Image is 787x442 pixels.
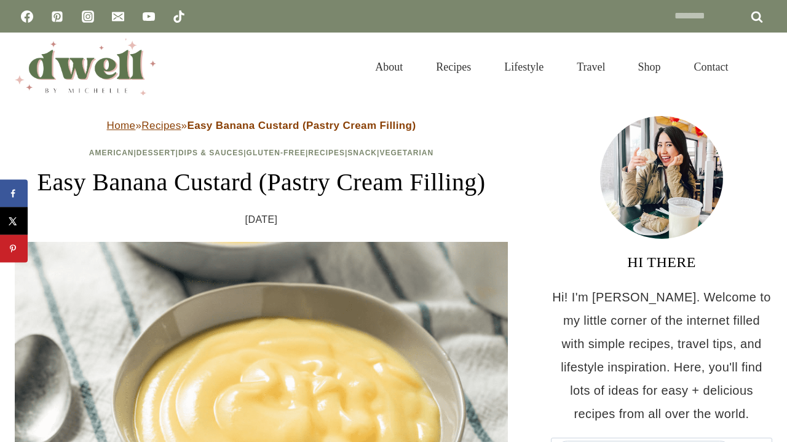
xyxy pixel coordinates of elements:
a: Contact [678,45,745,88]
button: View Search Form [751,56,772,77]
a: Shop [622,45,678,88]
h3: HI THERE [551,251,772,273]
img: DWELL by michelle [15,39,156,95]
a: Travel [560,45,622,88]
nav: Primary Navigation [358,45,745,88]
strong: Easy Banana Custard (Pastry Cream Filling) [187,120,416,131]
a: Vegetarian [379,149,433,157]
a: Snack [347,149,377,157]
a: Email [106,4,130,29]
a: Instagram [76,4,100,29]
a: Dips & Sauces [178,149,243,157]
span: | | | | | | [89,149,433,157]
time: [DATE] [245,211,278,229]
a: About [358,45,419,88]
a: Recipes [419,45,488,88]
a: Home [107,120,136,131]
a: Gluten-Free [247,149,306,157]
a: Facebook [15,4,39,29]
a: Lifestyle [488,45,560,88]
a: TikTok [167,4,191,29]
h1: Easy Banana Custard (Pastry Cream Filling) [15,164,508,201]
span: » » [107,120,416,131]
a: Pinterest [45,4,69,29]
a: Dessert [136,149,176,157]
a: Recipes [308,149,345,157]
a: Recipes [141,120,181,131]
a: YouTube [136,4,161,29]
a: American [89,149,134,157]
p: Hi! I'm [PERSON_NAME]. Welcome to my little corner of the internet filled with simple recipes, tr... [551,285,772,425]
